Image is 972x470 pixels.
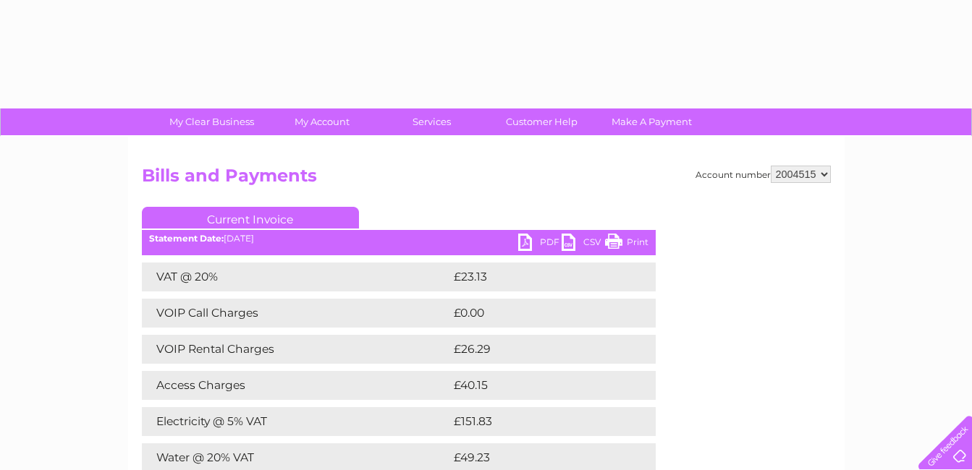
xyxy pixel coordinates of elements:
a: My Account [262,108,381,135]
a: CSV [562,234,605,255]
a: Customer Help [482,108,601,135]
div: Account number [696,166,831,183]
td: VOIP Call Charges [142,299,450,328]
td: Access Charges [142,371,450,400]
b: Statement Date: [149,233,224,244]
a: Make A Payment [592,108,711,135]
a: PDF [518,234,562,255]
a: Current Invoice [142,207,359,228]
td: £0.00 [450,299,622,328]
td: Electricity @ 5% VAT [142,407,450,436]
div: [DATE] [142,234,656,244]
a: My Clear Business [152,108,271,135]
td: £23.13 [450,262,625,291]
a: Services [372,108,491,135]
td: £26.29 [450,335,627,364]
td: VAT @ 20% [142,262,450,291]
h2: Bills and Payments [142,166,831,193]
td: £151.83 [450,407,627,436]
td: VOIP Rental Charges [142,335,450,364]
td: £40.15 [450,371,625,400]
a: Print [605,234,648,255]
